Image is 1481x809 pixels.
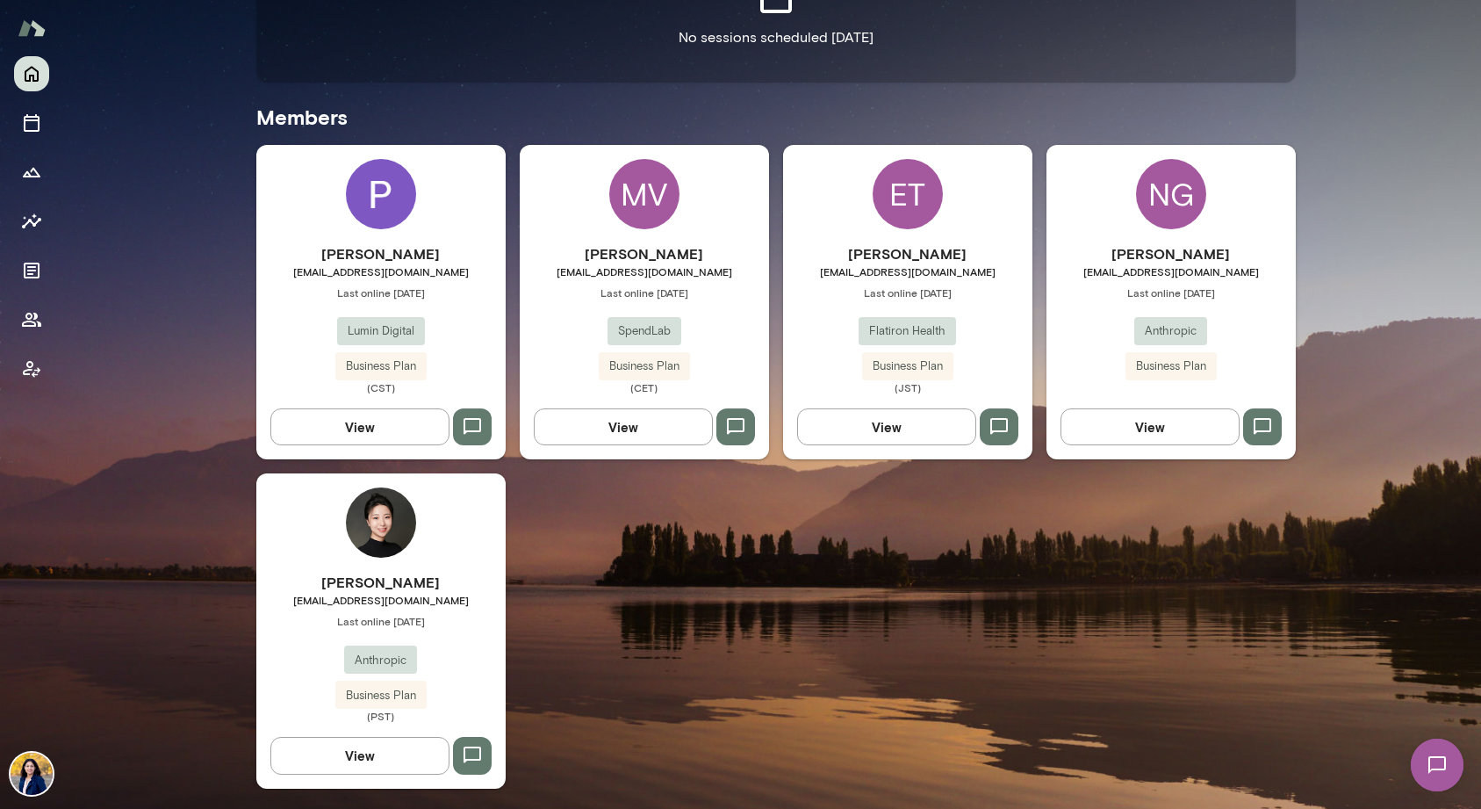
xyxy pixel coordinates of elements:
h6: [PERSON_NAME] [256,243,506,264]
span: Business Plan [862,358,953,375]
span: Last online [DATE] [256,285,506,300]
p: No sessions scheduled [DATE] [679,27,874,48]
h6: [PERSON_NAME] [1046,243,1296,264]
span: Last online [DATE] [783,285,1032,300]
div: MV [609,159,679,229]
span: [EMAIL_ADDRESS][DOMAIN_NAME] [520,264,769,278]
span: Business Plan [335,358,427,375]
span: Flatiron Health [859,322,956,340]
button: View [270,737,449,774]
button: View [270,408,449,445]
button: Members [14,302,49,337]
div: NG [1136,159,1206,229]
img: Jaya Jaware [11,753,53,795]
span: (JST) [783,380,1032,394]
span: (CET) [520,380,769,394]
button: View [1060,408,1240,445]
span: (CST) [256,380,506,394]
span: Last online [DATE] [1046,285,1296,300]
img: Mento [18,11,46,45]
button: Sessions [14,105,49,141]
span: Anthropic [344,652,417,669]
div: ET [873,159,943,229]
img: Celine Xie [346,488,416,558]
span: SpendLab [607,322,681,340]
button: Growth Plan [14,155,49,190]
span: Business Plan [1125,358,1217,375]
img: Priscilla Romero [346,159,416,229]
button: Documents [14,253,49,288]
span: Business Plan [335,687,427,704]
span: Anthropic [1134,322,1207,340]
span: Lumin Digital [337,322,425,340]
span: Last online [DATE] [520,285,769,300]
span: [EMAIL_ADDRESS][DOMAIN_NAME] [783,264,1032,278]
button: Insights [14,204,49,239]
button: View [534,408,713,445]
h6: [PERSON_NAME] [520,243,769,264]
h6: [PERSON_NAME] [783,243,1032,264]
h5: Members [256,103,1296,131]
span: (PST) [256,709,506,723]
button: Client app [14,351,49,386]
span: [EMAIL_ADDRESS][DOMAIN_NAME] [256,593,506,607]
button: View [797,408,976,445]
button: Home [14,56,49,91]
span: Business Plan [599,358,690,375]
span: [EMAIL_ADDRESS][DOMAIN_NAME] [1046,264,1296,278]
span: [EMAIL_ADDRESS][DOMAIN_NAME] [256,264,506,278]
h6: [PERSON_NAME] [256,572,506,593]
span: Last online [DATE] [256,614,506,628]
